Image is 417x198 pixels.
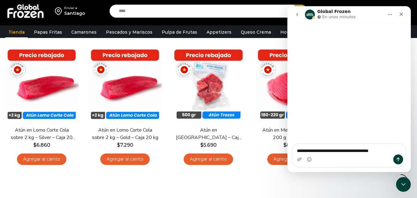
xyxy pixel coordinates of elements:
[184,154,233,165] a: Agregar al carrito: “Atún en Trozos - Caja 10 kg”
[64,10,85,16] div: Santiago
[100,154,150,165] a: Agregar al carrito: “Atún en Lomo Corte Cola sobre 2 kg - Gold – Caja 20 kg”
[33,142,50,148] bdi: 6.860
[33,142,36,148] span: $
[117,142,120,148] span: $
[200,142,203,148] span: $
[55,6,64,16] img: address-field-icon.svg
[17,154,66,165] a: Agregar al carrito: “Atún en Lomo Corte Cola sobre 2 kg - Silver - Caja 20 kg”
[238,26,274,38] a: Queso Crema
[259,127,325,141] a: Atún en Medallón de 140 a 200 g – Caja 5 kg
[64,6,85,10] div: Enviar a
[283,142,301,148] bdi: 8.090
[277,26,306,38] a: Hortalizas
[200,142,217,148] bdi: 5.690
[31,26,65,38] a: Papas Fritas
[336,5,374,17] a: Iniciar sesión
[175,127,242,141] a: Atún en [GEOGRAPHIC_DATA] – Caja 10 kg
[92,127,158,141] a: Atún en Lomo Corte Cola sobre 2 kg – Gold – Caja 20 kg
[117,142,133,148] bdi: 7.290
[103,26,156,38] a: Pescados y Mariscos
[203,26,235,38] a: Appetizers
[294,5,307,18] button: Search button
[283,142,286,148] span: $
[159,26,200,38] a: Pulpa de Frutas
[267,154,317,165] a: Agregar al carrito: “Atún en Medallón de 140 a 200 g - Caja 5 kg”
[68,26,100,38] a: Camarones
[287,6,411,172] iframe: Intercom live chat
[8,127,75,141] a: Atún en Lomo Corte Cola sobre 2 kg – Silver – Caja 20 kg
[5,26,28,38] a: Tienda
[396,177,411,192] iframe: Intercom live chat
[380,4,411,19] a: 0 Carrito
